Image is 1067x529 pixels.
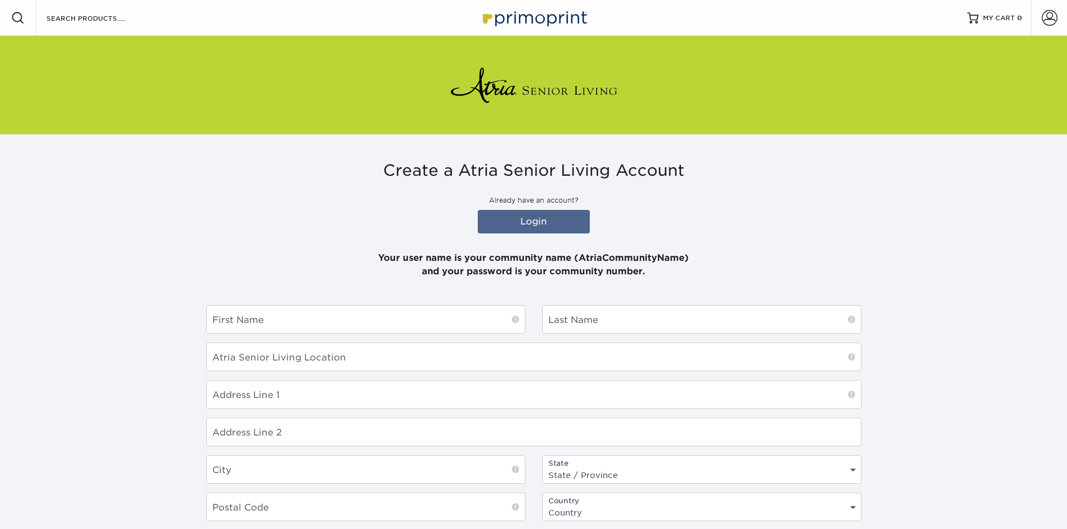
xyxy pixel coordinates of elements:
p: Your user name is your community name (AtriaCommunityName) and your password is your community nu... [206,238,861,278]
a: Login [478,210,590,233]
img: Primoprint [478,6,590,30]
span: 0 [1017,14,1022,22]
span: MY CART [983,13,1015,23]
h3: Create a Atria Senior Living Account [206,161,861,180]
p: Already have an account? [206,195,861,205]
img: Atria Senior Living [450,63,618,107]
input: SEARCH PRODUCTS..... [45,11,155,25]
